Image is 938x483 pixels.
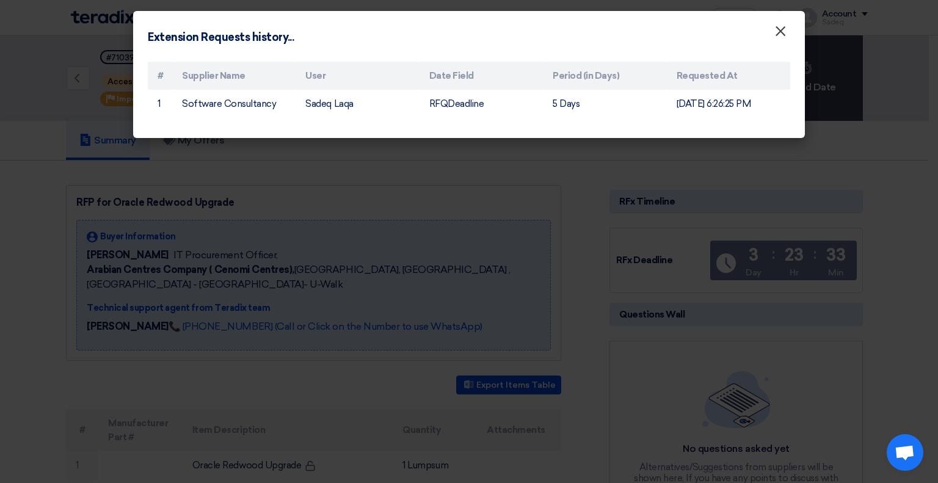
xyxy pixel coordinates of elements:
h4: Extension Requests history... [148,29,294,46]
td: RFQDeadline [420,90,543,118]
td: Software Consultancy [172,90,296,118]
th: Requested At [667,62,790,90]
a: Open chat [887,434,923,471]
td: 1 [148,90,172,118]
td: [DATE] 6:26:25 PM [667,90,790,118]
th: User [296,62,419,90]
th: # [148,62,172,90]
th: Date Field [420,62,543,90]
th: Period (in Days) [543,62,666,90]
span: × [774,22,787,46]
th: Supplier Name [172,62,296,90]
td: Sadeq Laqa [296,90,419,118]
button: Close [765,20,796,44]
td: 5 Days [543,90,666,118]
